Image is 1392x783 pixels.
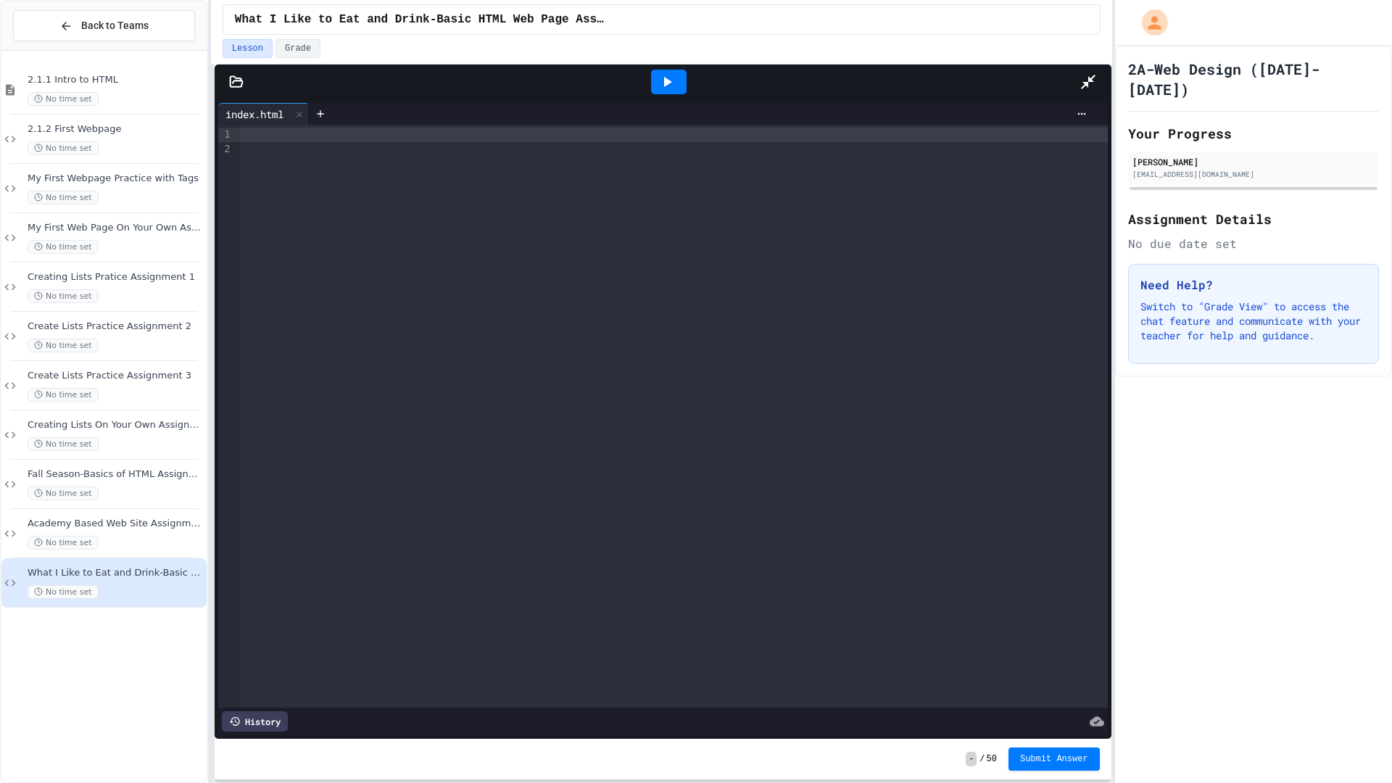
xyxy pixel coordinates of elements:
span: No time set [28,486,99,500]
div: History [222,711,288,732]
button: Grade [275,39,320,58]
span: My First Web Page On Your Own Assignment [28,222,204,234]
h2: Your Progress [1128,123,1379,144]
span: No time set [28,388,99,402]
span: What I Like to Eat and Drink-Basic HTML Web Page Assignment [235,11,606,28]
div: index.html [218,107,291,122]
span: Fall Season-Basics of HTML Assignment [28,468,204,481]
span: Submit Answer [1020,753,1088,765]
div: No due date set [1128,235,1379,252]
div: My Account [1127,6,1172,39]
span: Back to Teams [81,18,149,33]
span: 2.1.1 Intro to HTML [28,74,204,86]
button: Submit Answer [1008,747,1100,771]
div: 2 [218,142,233,157]
span: - [966,752,977,766]
span: Creating Lists Pratice Assignment 1 [28,271,204,283]
div: index.html [218,103,309,125]
h2: Assignment Details [1128,209,1379,229]
h1: 2A-Web Design ([DATE]-[DATE]) [1128,59,1379,99]
span: No time set [28,92,99,106]
span: No time set [28,437,99,451]
div: [EMAIL_ADDRESS][DOMAIN_NAME] [1132,169,1375,180]
span: No time set [28,240,99,254]
span: Creating Lists On Your Own Assignment [28,419,204,431]
div: [PERSON_NAME] [1132,155,1375,168]
span: / [979,753,985,765]
span: No time set [28,585,99,599]
span: 50 [987,753,997,765]
h3: Need Help? [1140,276,1367,294]
span: My First Webpage Practice with Tags [28,173,204,185]
button: Back to Teams [13,10,195,41]
div: 1 [218,128,233,142]
span: No time set [28,191,99,204]
button: Lesson [223,39,273,58]
span: 2.1.2 First Webpage [28,123,204,136]
span: No time set [28,141,99,155]
span: No time set [28,339,99,352]
span: Academy Based Web Site Assignment [28,518,204,530]
span: Create Lists Practice Assignment 3 [28,370,204,382]
span: No time set [28,536,99,550]
span: What I Like to Eat and Drink-Basic HTML Web Page Assignment [28,567,204,579]
span: Create Lists Practice Assignment 2 [28,320,204,333]
p: Switch to "Grade View" to access the chat feature and communicate with your teacher for help and ... [1140,299,1367,343]
span: No time set [28,289,99,303]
